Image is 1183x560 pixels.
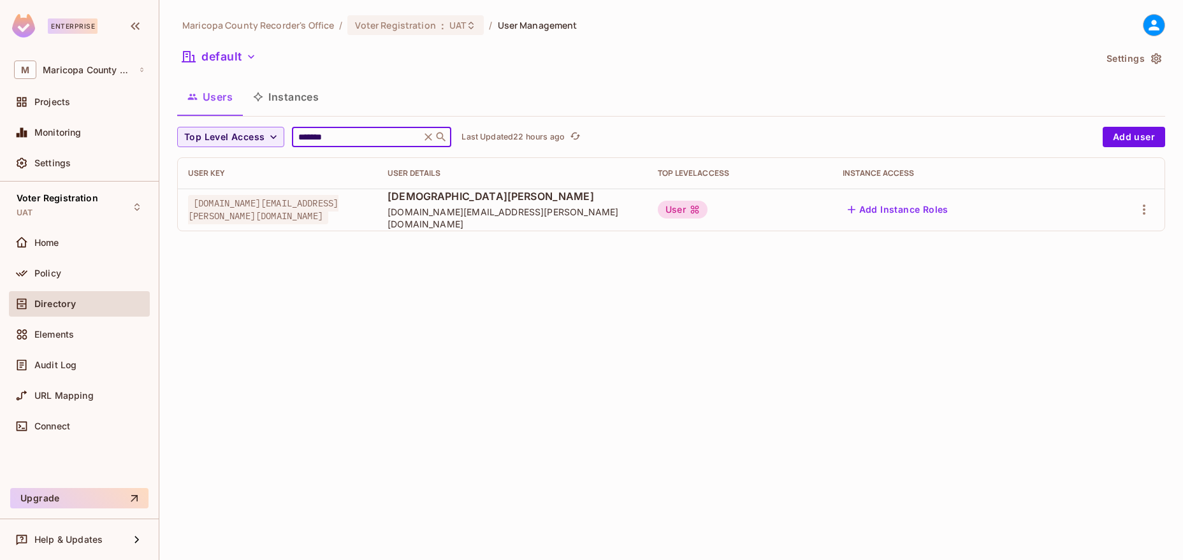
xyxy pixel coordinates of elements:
[177,127,284,147] button: Top Level Access
[34,127,82,138] span: Monitoring
[440,20,445,31] span: :
[34,360,76,370] span: Audit Log
[843,199,954,220] button: Add Instance Roles
[34,535,103,545] span: Help & Updates
[565,129,583,145] span: Click to refresh data
[1101,48,1165,69] button: Settings
[34,238,59,248] span: Home
[17,208,33,218] span: UAT
[388,206,637,230] span: [DOMAIN_NAME][EMAIL_ADDRESS][PERSON_NAME][DOMAIN_NAME]
[184,129,265,145] span: Top Level Access
[843,168,1076,178] div: Instance Access
[12,14,35,38] img: SReyMgAAAABJRU5ErkJggg==
[461,132,565,142] p: Last Updated 22 hours ago
[10,488,149,508] button: Upgrade
[489,19,492,31] li: /
[355,19,435,31] span: Voter Registration
[388,189,637,203] span: [DEMOGRAPHIC_DATA][PERSON_NAME]
[34,97,70,107] span: Projects
[17,193,98,203] span: Voter Registration
[658,168,822,178] div: Top Level Access
[34,421,70,431] span: Connect
[567,129,583,145] button: refresh
[388,168,637,178] div: User Details
[498,19,577,31] span: User Management
[48,18,98,34] div: Enterprise
[339,19,342,31] li: /
[188,168,367,178] div: User Key
[34,268,61,278] span: Policy
[1103,127,1165,147] button: Add user
[658,201,708,219] div: User
[449,19,466,31] span: UAT
[570,131,581,143] span: refresh
[177,81,243,113] button: Users
[177,47,261,67] button: default
[14,61,36,79] span: M
[188,195,338,224] span: [DOMAIN_NAME][EMAIL_ADDRESS][PERSON_NAME][DOMAIN_NAME]
[34,329,74,340] span: Elements
[243,81,329,113] button: Instances
[34,158,71,168] span: Settings
[43,65,132,75] span: Workspace: Maricopa County Recorder's Office
[34,299,76,309] span: Directory
[34,391,94,401] span: URL Mapping
[182,19,334,31] span: the active workspace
